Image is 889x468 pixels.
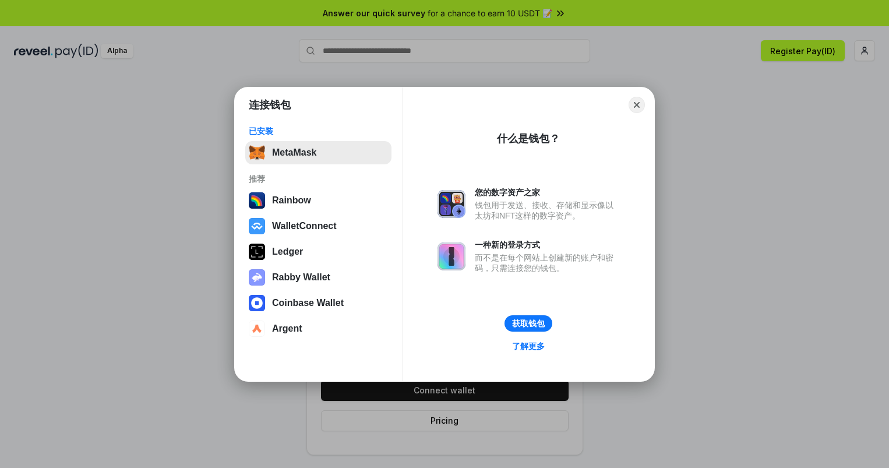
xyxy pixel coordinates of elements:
button: Ledger [245,240,391,263]
button: Coinbase Wallet [245,291,391,315]
div: 了解更多 [512,341,545,351]
button: 获取钱包 [505,315,552,332]
div: 已安装 [249,126,388,136]
img: svg+xml,%3Csvg%20width%3D%2228%22%20height%3D%2228%22%20viewBox%3D%220%200%2028%2028%22%20fill%3D... [249,218,265,234]
div: Rainbow [272,195,311,206]
button: WalletConnect [245,214,391,238]
div: 而不是在每个网站上创建新的账户和密码，只需连接您的钱包。 [475,252,619,273]
div: 推荐 [249,174,388,184]
img: svg+xml,%3Csvg%20width%3D%2228%22%20height%3D%2228%22%20viewBox%3D%220%200%2028%2028%22%20fill%3D... [249,295,265,311]
button: Close [629,97,645,113]
button: Rainbow [245,189,391,212]
div: 什么是钱包？ [497,132,560,146]
img: svg+xml,%3Csvg%20xmlns%3D%22http%3A%2F%2Fwww.w3.org%2F2000%2Fsvg%22%20width%3D%2228%22%20height%3... [249,244,265,260]
div: Argent [272,323,302,334]
div: Ledger [272,247,303,257]
div: MetaMask [272,147,316,158]
img: svg+xml,%3Csvg%20xmlns%3D%22http%3A%2F%2Fwww.w3.org%2F2000%2Fsvg%22%20fill%3D%22none%22%20viewBox... [438,242,465,270]
div: 钱包用于发送、接收、存储和显示像以太坊和NFT这样的数字资产。 [475,200,619,221]
div: WalletConnect [272,221,337,231]
div: Rabby Wallet [272,272,330,283]
div: Coinbase Wallet [272,298,344,308]
button: Argent [245,317,391,340]
img: svg+xml,%3Csvg%20xmlns%3D%22http%3A%2F%2Fwww.w3.org%2F2000%2Fsvg%22%20fill%3D%22none%22%20viewBox... [249,269,265,286]
div: 一种新的登录方式 [475,240,619,250]
img: svg+xml,%3Csvg%20xmlns%3D%22http%3A%2F%2Fwww.w3.org%2F2000%2Fsvg%22%20fill%3D%22none%22%20viewBox... [438,190,465,218]
h1: 连接钱包 [249,98,291,112]
img: svg+xml,%3Csvg%20fill%3D%22none%22%20height%3D%2233%22%20viewBox%3D%220%200%2035%2033%22%20width%... [249,145,265,161]
img: svg+xml,%3Csvg%20width%3D%22120%22%20height%3D%22120%22%20viewBox%3D%220%200%20120%20120%22%20fil... [249,192,265,209]
a: 了解更多 [505,339,552,354]
button: Rabby Wallet [245,266,391,289]
button: MetaMask [245,141,391,164]
div: 您的数字资产之家 [475,187,619,198]
div: 获取钱包 [512,318,545,329]
img: svg+xml,%3Csvg%20width%3D%2228%22%20height%3D%2228%22%20viewBox%3D%220%200%2028%2028%22%20fill%3D... [249,321,265,337]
